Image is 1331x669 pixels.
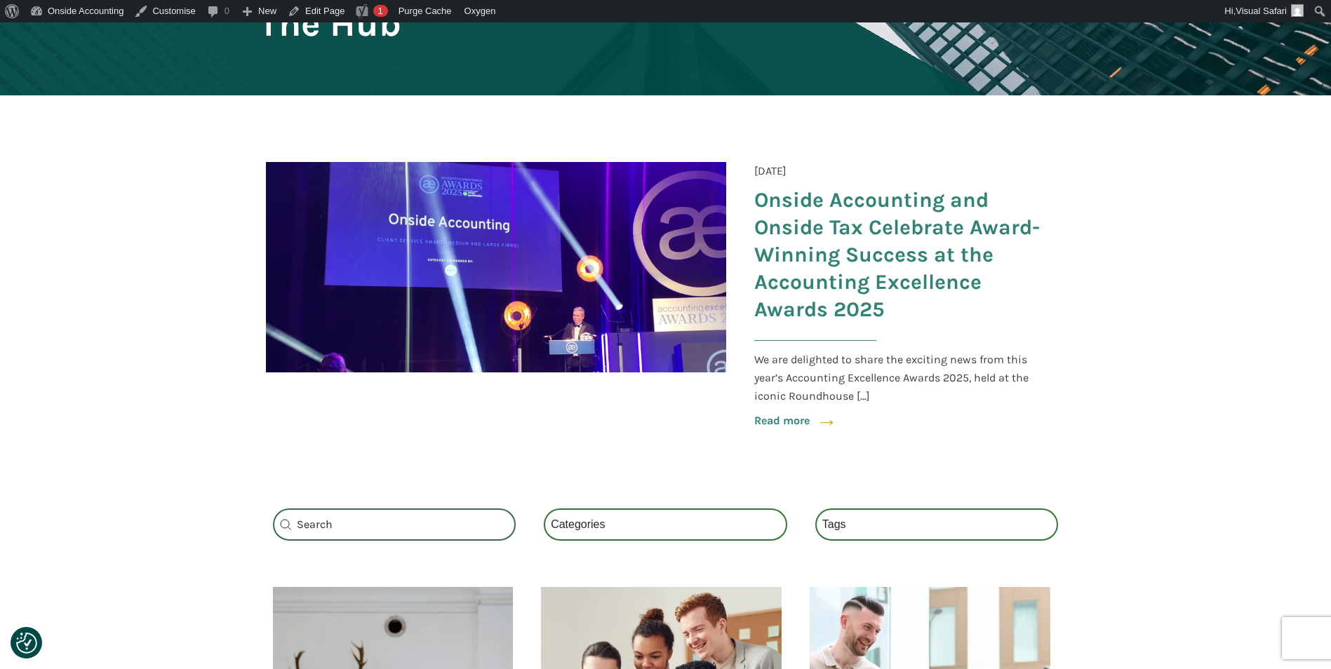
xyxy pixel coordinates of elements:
[754,412,810,430] a: Read more
[754,194,1052,358] a: Onside Accounting and Onside Tax Celebrate Award-Winning Success at the Accounting Excellence Awa...
[754,351,1052,405] span: We are delighted to share the exciting news from this year’s Accounting Excellence Awards 2025, h...
[754,187,1052,323] span: Onside Accounting and Onside Tax Celebrate Award-Winning Success at the Accounting Excellence Awa...
[754,162,787,180] span: [DATE]
[16,633,37,654] button: Consent Preferences
[803,405,838,438] div: →
[1236,6,1287,16] span: Visual Safari
[377,6,382,16] span: 1
[259,4,401,43] h1: The Hub
[16,633,37,654] img: Revisit consent button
